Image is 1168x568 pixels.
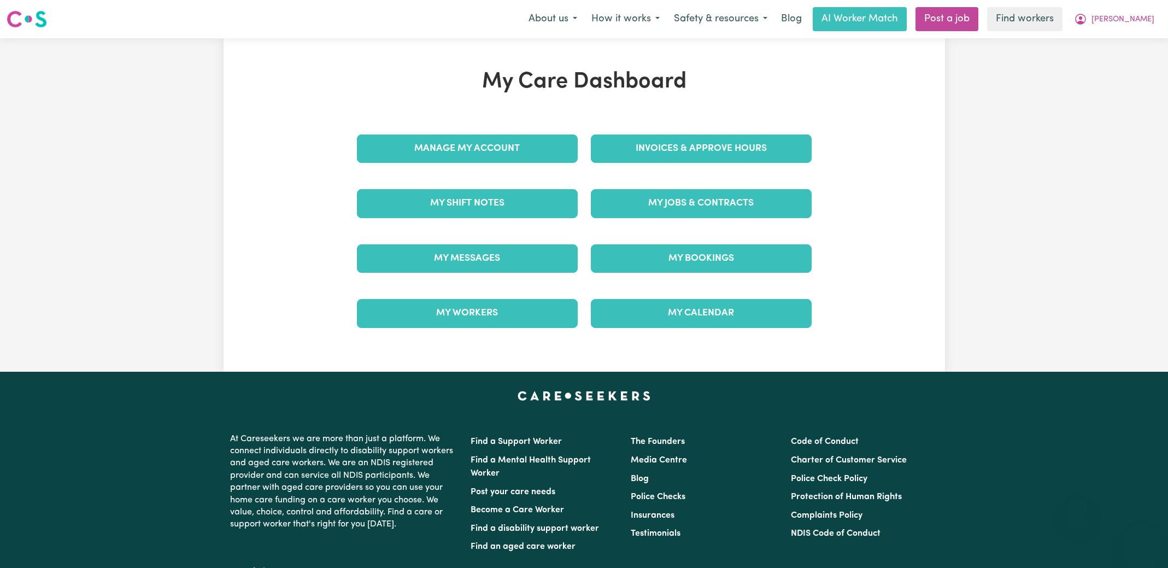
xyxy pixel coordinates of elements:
[631,511,674,520] a: Insurances
[591,134,812,163] a: Invoices & Approve Hours
[357,244,578,273] a: My Messages
[791,493,902,501] a: Protection of Human Rights
[471,524,599,533] a: Find a disability support worker
[631,529,680,538] a: Testimonials
[591,299,812,327] a: My Calendar
[631,493,685,501] a: Police Checks
[471,437,562,446] a: Find a Support Worker
[631,456,687,465] a: Media Centre
[518,391,650,400] a: Careseekers home page
[357,299,578,327] a: My Workers
[791,511,862,520] a: Complaints Policy
[471,542,576,551] a: Find an aged care worker
[631,475,649,483] a: Blog
[1124,524,1159,559] iframe: Button to launch messaging window
[521,8,584,31] button: About us
[813,7,907,31] a: AI Worker Match
[1091,14,1154,26] span: [PERSON_NAME]
[631,437,685,446] a: The Founders
[791,529,881,538] a: NDIS Code of Conduct
[357,134,578,163] a: Manage My Account
[774,7,808,31] a: Blog
[915,7,978,31] a: Post a job
[357,189,578,218] a: My Shift Notes
[1067,8,1161,31] button: My Account
[7,7,47,32] a: Careseekers logo
[471,488,555,496] a: Post your care needs
[1066,498,1088,520] iframe: Close message
[471,456,591,478] a: Find a Mental Health Support Worker
[791,437,859,446] a: Code of Conduct
[791,456,907,465] a: Charter of Customer Service
[667,8,774,31] button: Safety & resources
[591,189,812,218] a: My Jobs & Contracts
[471,506,564,514] a: Become a Care Worker
[350,69,818,95] h1: My Care Dashboard
[987,7,1063,31] a: Find workers
[230,429,457,535] p: At Careseekers we are more than just a platform. We connect individuals directly to disability su...
[7,9,47,29] img: Careseekers logo
[791,475,867,483] a: Police Check Policy
[591,244,812,273] a: My Bookings
[584,8,667,31] button: How it works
